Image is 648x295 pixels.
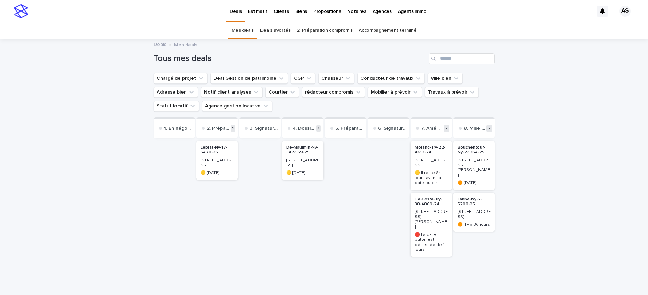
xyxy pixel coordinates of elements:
[429,53,495,64] input: Search
[368,87,422,98] button: Mobilier à prévoir
[201,158,234,168] p: [STREET_ADDRESS]
[411,141,452,190] a: Morand-Try-22-4651-24[STREET_ADDRESS]🟡 Il reste 84 jours avant la date butoir
[458,209,491,220] p: [STREET_ADDRESS]
[207,126,229,131] p: 2. Préparation compromis
[260,22,291,39] a: Deals avortés
[411,193,452,257] a: Da-Costa-Try-38-4869-24[STREET_ADDRESS][PERSON_NAME]🔴 La date butoir est dépassée de 11 jours
[292,126,315,131] p: 4. Dossier de financement
[458,181,491,185] p: 🟠 [DATE]
[250,126,278,131] p: 3. Signature compromis
[458,222,491,227] p: 🟠 il y a 36 jours
[232,22,254,39] a: Mes deals
[444,125,449,132] p: 2
[421,126,442,131] p: 7. Aménagements et travaux
[286,145,319,155] p: De-Maulmin-Ny-34-5559-25
[154,54,426,64] h1: Tous mes deals
[202,101,272,112] button: Agence gestion locative
[201,170,234,175] p: 🟡 [DATE]
[231,125,235,132] p: 1
[415,170,448,185] p: 🟡 Il reste 84 jours avant la date butoir
[415,158,448,168] p: [STREET_ADDRESS]
[174,40,197,48] p: Mes deals
[458,197,491,207] p: Labbe-Ny-5-5208-25
[210,73,288,84] button: Deal Gestion de patrimoine
[335,126,364,131] p: 5. Préparation de l'acte notarié
[619,6,631,17] div: AS
[164,126,192,131] p: 1. En négociation
[286,158,319,168] p: [STREET_ADDRESS]
[357,73,425,84] button: Conducteur de travaux
[486,125,492,132] p: 2
[286,170,319,175] p: 🟡 [DATE]
[453,141,495,190] a: Bouchentouf-Ny-2-5154-25[STREET_ADDRESS][PERSON_NAME]🟠 [DATE]
[378,126,406,131] p: 6. Signature de l'acte notarié
[201,145,234,155] p: Lebrat-Ny-17-5470-25
[458,145,491,155] p: Bouchentouf-Ny-2-5154-25
[201,87,263,98] button: Notif client analyses
[154,101,199,112] button: Statut locatif
[154,87,198,98] button: Adresse bien
[415,232,448,253] p: 🔴 La date butoir est dépassée de 11 jours
[196,141,238,180] a: Lebrat-Ny-17-5470-25[STREET_ADDRESS]🟡 [DATE]
[415,197,448,207] p: Da-Costa-Try-38-4869-24
[302,87,365,98] button: rédacteur compromis
[291,73,315,84] button: CGP
[359,22,416,39] a: Accompagnement terminé
[14,4,28,18] img: stacker-logo-s-only.png
[318,73,354,84] button: Chasseur
[316,125,321,132] p: 1
[265,87,299,98] button: Courtier
[415,145,448,155] p: Morand-Try-22-4651-24
[464,126,485,131] p: 8. Mise en loc et gestion
[282,141,323,180] a: De-Maulmin-Ny-34-5559-25[STREET_ADDRESS]🟡 [DATE]
[297,22,353,39] a: 2. Préparation compromis
[425,87,479,98] button: Travaux à prévoir
[154,73,208,84] button: Chargé de projet
[453,193,495,232] a: Labbe-Ny-5-5208-25[STREET_ADDRESS]🟠 il y a 36 jours
[415,209,448,230] p: [STREET_ADDRESS][PERSON_NAME]
[458,158,491,178] p: [STREET_ADDRESS][PERSON_NAME]
[154,40,166,48] a: Deals
[428,73,463,84] button: Ville bien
